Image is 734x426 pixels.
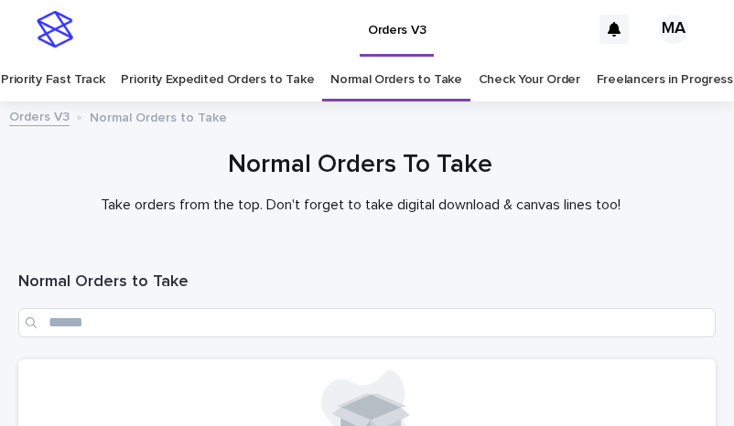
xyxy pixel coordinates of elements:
[18,308,716,337] input: Search
[18,197,702,214] p: Take orders from the top. Don't forget to take digital download & canvas lines too!
[121,59,314,101] a: Priority Expedited Orders to Take
[1,59,104,101] a: Priority Fast Track
[479,59,580,101] a: Check Your Order
[9,105,70,126] a: Orders V3
[597,59,733,101] a: Freelancers in Progress
[18,148,702,182] h1: Normal Orders To Take
[659,15,688,44] div: MA
[18,272,716,293] h1: Normal Orders to Take
[90,106,227,126] p: Normal Orders to Take
[330,59,462,101] a: Normal Orders to Take
[37,11,73,48] img: stacker-logo-s-only.png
